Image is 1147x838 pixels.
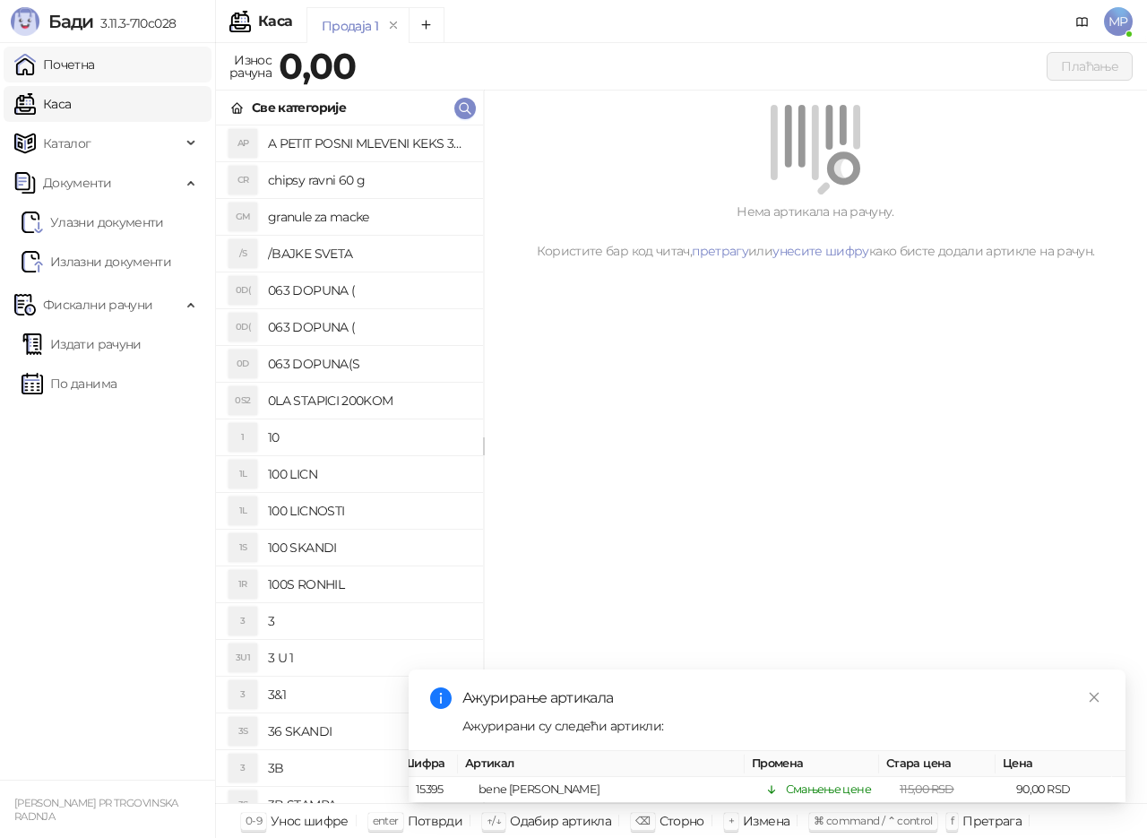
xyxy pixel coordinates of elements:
small: [PERSON_NAME] PR TRGOVINSKA RADNJA [14,797,178,823]
div: 3 [229,754,257,782]
div: Унос шифре [271,809,349,833]
span: close [1088,691,1100,704]
img: Logo [11,7,39,36]
a: Каса [14,86,71,122]
div: /S [229,239,257,268]
div: Износ рачуна [226,48,275,84]
div: Ажурирање артикала [462,687,1104,709]
div: Претрага [962,809,1022,833]
span: Бади [48,11,93,32]
div: CR [229,166,257,194]
div: Сторно [660,809,704,833]
h4: 3 U 1 [268,644,469,672]
div: 0D [229,350,257,378]
span: Каталог [43,125,91,161]
div: Све категорије [252,98,346,117]
span: MP [1104,7,1133,36]
a: унесите шифру [772,243,869,259]
td: 15395 [409,777,471,803]
div: 0D( [229,313,257,341]
strong: 0,00 [279,44,356,88]
span: Документи [43,165,111,201]
button: Add tab [409,7,444,43]
h4: 36 SKANDI [268,717,469,746]
div: Смањење цене [786,781,871,799]
span: ⌘ command / ⌃ control [814,814,933,827]
td: bene [PERSON_NAME] [471,777,758,803]
div: 3U1 [229,644,257,672]
div: 1L [229,497,257,525]
div: Измена [743,809,789,833]
span: f [951,814,953,827]
h4: 100 SKANDI [268,533,469,562]
div: 0D( [229,276,257,305]
span: enter [373,814,399,827]
th: Артикал [458,751,745,777]
div: AP [229,129,257,158]
h4: 3B STAMPA [268,790,469,819]
div: Нема артикала на рачуну. Користите бар код читач, или како бисте додали артикле на рачун. [505,202,1125,261]
span: info-circle [430,687,452,709]
div: 3S [229,790,257,819]
th: Шифра [395,751,458,777]
span: 115,00 RSD [900,782,954,796]
div: Потврди [408,809,463,833]
button: remove [382,18,405,33]
div: Одабир артикла [510,809,611,833]
div: 0S2 [229,386,257,415]
h4: chipsy ravni 60 g [268,166,469,194]
a: Ulazni dokumentiУлазни документи [22,204,164,240]
th: Стара цена [879,751,996,777]
span: ⌫ [635,814,650,827]
div: 1 [229,423,257,452]
div: 1S [229,533,257,562]
button: Плаћање [1047,52,1133,81]
h4: 3B [268,754,469,782]
span: ↑/↓ [487,814,501,827]
div: 3 [229,607,257,635]
div: 3S [229,717,257,746]
div: GM [229,203,257,231]
div: 1L [229,460,257,488]
th: Цена [996,751,1112,777]
a: По данима [22,366,116,402]
h4: granule za macke [268,203,469,231]
a: Излазни документи [22,244,171,280]
h4: 3 [268,607,469,635]
a: Почетна [14,47,95,82]
a: Издати рачуни [22,326,142,362]
div: 1R [229,570,257,599]
h4: A PETIT POSNI MLEVENI KEKS 300G [268,129,469,158]
div: 3 [229,680,257,709]
div: Каса [258,14,292,29]
h4: 063 DOPUNA ( [268,313,469,341]
h4: /BAJKE SVETA [268,239,469,268]
div: grid [216,125,483,803]
h4: 100S RONHIL [268,570,469,599]
span: 0-9 [246,814,262,827]
a: претрагу [692,243,748,259]
a: Close [1084,687,1104,707]
div: Ажурирани су следећи артикли: [462,716,1104,736]
h4: 3&1 [268,680,469,709]
h4: 063 DOPUNA ( [268,276,469,305]
span: 3.11.3-710c028 [93,15,176,31]
h4: 100 LICN [268,460,469,488]
h4: 10 [268,423,469,452]
td: 90,00 RSD [1009,777,1125,803]
h4: 063 DOPUNA(S [268,350,469,378]
h4: 0LA STAPICI 200KOM [268,386,469,415]
div: Продаја 1 [322,16,378,36]
span: Фискални рачуни [43,287,152,323]
th: Промена [745,751,879,777]
a: Документација [1068,7,1097,36]
h4: 100 LICNOSTI [268,497,469,525]
span: + [729,814,734,827]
